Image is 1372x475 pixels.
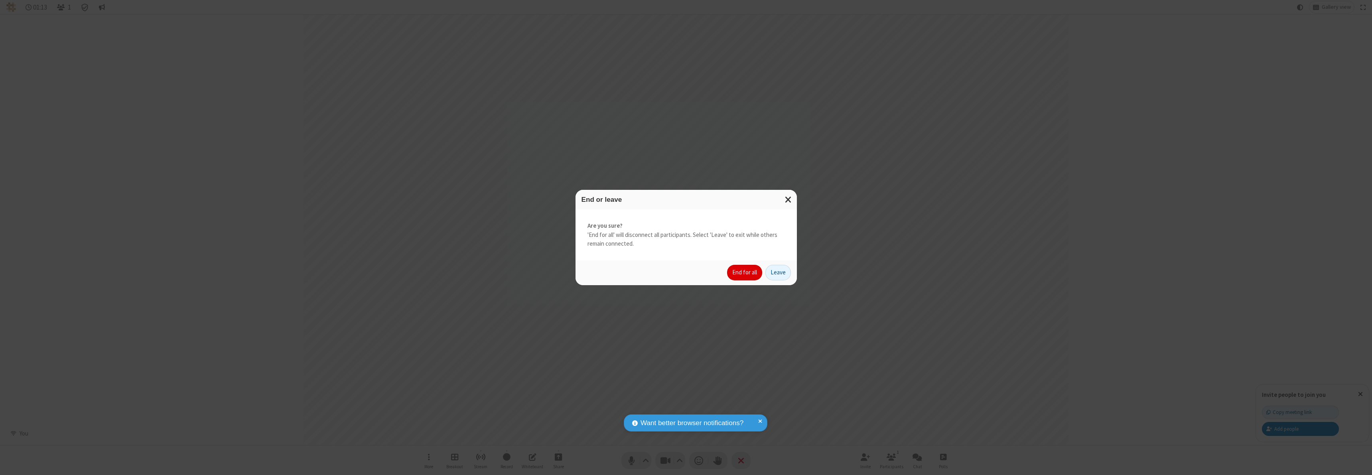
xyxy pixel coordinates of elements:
button: End for all [727,265,762,281]
strong: Are you sure? [587,221,785,231]
button: Close modal [780,190,797,209]
button: Leave [765,265,791,281]
div: 'End for all' will disconnect all participants. Select 'Leave' to exit while others remain connec... [576,209,797,260]
span: Want better browser notifications? [641,418,743,428]
h3: End or leave [582,196,791,203]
